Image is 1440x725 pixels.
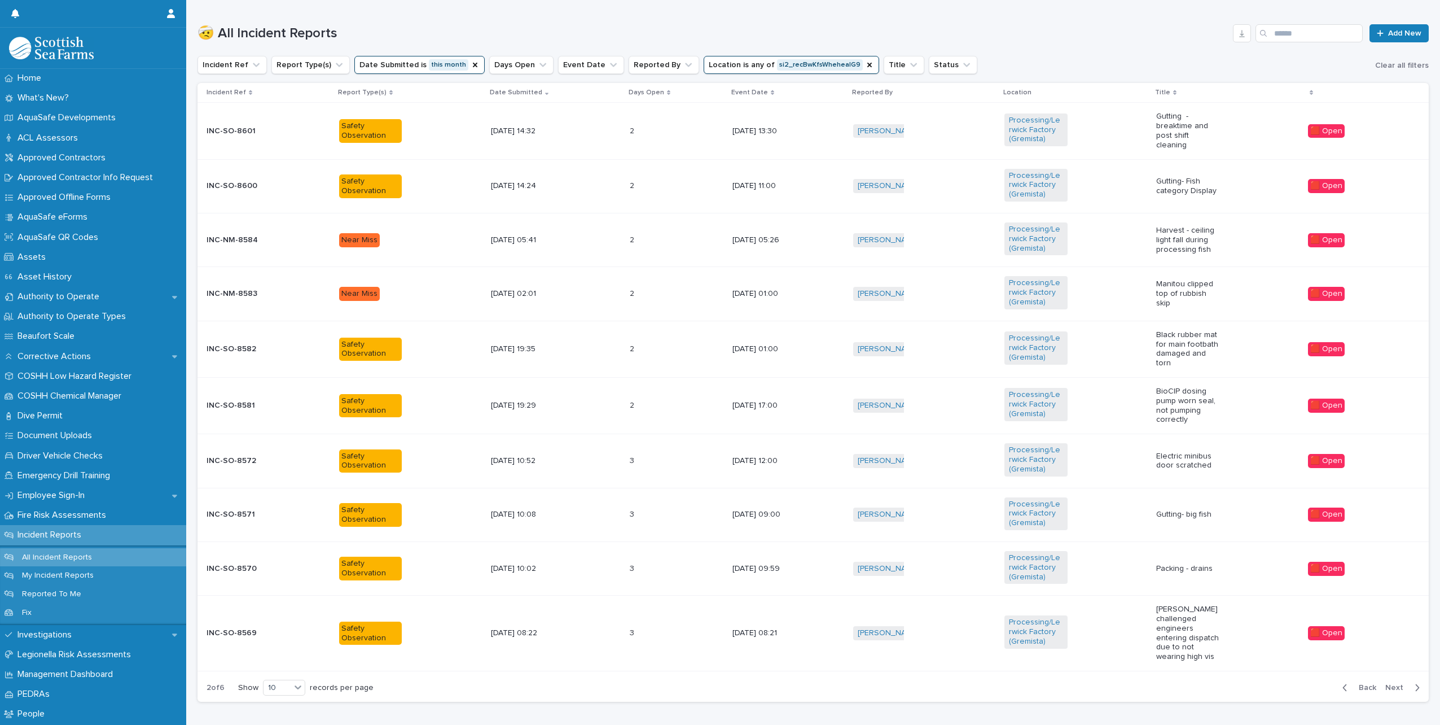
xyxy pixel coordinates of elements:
[13,709,54,719] p: People
[1255,24,1363,42] input: Search
[197,56,267,74] button: Incident Ref
[13,311,135,322] p: Authority to Operate Types
[491,344,554,354] p: [DATE] 19:35
[1308,508,1345,522] div: 🟥 Open
[197,25,1228,42] h1: 🤕 All Incident Reports
[197,674,234,702] p: 2 of 6
[354,56,485,74] button: Date Submitted
[339,338,402,361] div: Safety Observation
[13,152,115,163] p: Approved Contractors
[13,252,55,263] p: Assets
[489,56,554,74] button: Days Open
[13,133,87,143] p: ACL Assessors
[1388,29,1421,37] span: Add New
[1308,124,1345,138] div: 🟥 Open
[630,287,636,299] p: 2
[858,510,919,519] a: [PERSON_NAME]
[1009,446,1063,474] a: Processing/Lerwick Factory (Gremista)
[1156,605,1219,662] p: [PERSON_NAME] challenged engineers entering dispatch due to not wearing high vis
[197,596,1429,671] tr: INC-SO-8569Safety Observation[DATE] 08:2233 [DATE] 08:21[PERSON_NAME] Processing/Lerwick Factory ...
[207,564,269,574] p: INC-SO-8570
[339,622,402,645] div: Safety Observation
[271,56,350,74] button: Report Type(s)
[1009,390,1063,418] a: Processing/Lerwick Factory (Gremista)
[13,451,112,461] p: Driver Vehicle Checks
[13,649,140,660] p: Legionella Risk Assessments
[732,628,795,638] p: [DATE] 08:21
[207,181,269,191] p: INC-SO-8600
[197,103,1429,159] tr: INC-SO-8601Safety Observation[DATE] 14:3222 [DATE] 13:30[PERSON_NAME] Processing/Lerwick Factory ...
[858,456,919,466] a: [PERSON_NAME]
[13,571,103,580] p: My Incident Reports
[630,342,636,354] p: 2
[1156,177,1219,196] p: Gutting- Fish category Display
[1156,452,1219,471] p: Electric minibus door scratched
[9,37,94,59] img: bPIBxiqnSb2ggTQWdOVV
[207,86,246,99] p: Incident Ref
[264,682,291,694] div: 10
[491,181,554,191] p: [DATE] 14:24
[13,272,81,282] p: Asset History
[884,56,924,74] button: Title
[13,232,107,243] p: AquaSafe QR Codes
[1009,116,1063,144] a: Processing/Lerwick Factory (Gremista)
[197,159,1429,213] tr: INC-SO-8600Safety Observation[DATE] 14:2422 [DATE] 11:00[PERSON_NAME] Processing/Lerwick Factory ...
[491,456,554,466] p: [DATE] 10:52
[732,510,795,519] p: [DATE] 09:00
[491,235,554,245] p: [DATE] 05:41
[1156,226,1219,254] p: Harvest - ceiling light fall during processing fish
[13,553,101,562] p: All Incident Reports
[490,86,542,99] p: Date Submitted
[630,454,636,466] p: 3
[207,235,269,245] p: INC-NM-8584
[13,510,115,521] p: Fire Risk Assessments
[1156,564,1219,574] p: Packing - drains
[13,608,41,618] p: Fix
[207,289,269,299] p: INC-NM-8583
[207,510,269,519] p: INC-SO-8571
[339,557,402,580] div: Safety Observation
[13,669,122,680] p: Management Dashboard
[732,564,795,574] p: [DATE] 09:59
[1308,562,1345,576] div: 🟥 Open
[1308,626,1345,640] div: 🟥 Open
[630,233,636,245] p: 2
[852,86,893,99] p: Reported By
[630,508,636,519] p: 3
[197,488,1429,541] tr: INC-SO-8571Safety Observation[DATE] 10:0833 [DATE] 09:00[PERSON_NAME] Processing/Lerwick Factory ...
[207,126,269,136] p: INC-SO-8601
[13,391,130,401] p: COSHH Chemical Manager
[491,126,554,136] p: [DATE] 14:32
[13,530,90,540] p: Incident Reports
[704,56,879,74] button: Location
[13,470,119,481] p: Emergency Drill Training
[13,689,59,700] p: PEDRAs
[13,490,94,501] p: Employee Sign-In
[731,86,768,99] p: Event Date
[13,410,72,421] p: Dive Permit
[858,344,919,354] a: [PERSON_NAME]
[13,351,100,362] p: Corrective Actions
[1156,387,1219,425] p: BioCIP dosing pump worn seal, not pumping correctly
[13,112,125,123] p: AquaSafe Developments
[1155,86,1170,99] p: Title
[197,434,1429,488] tr: INC-SO-8572Safety Observation[DATE] 10:5233 [DATE] 12:00[PERSON_NAME] Processing/Lerwick Factory ...
[13,291,108,302] p: Authority to Operate
[558,56,624,74] button: Event Date
[491,289,554,299] p: [DATE] 02:01
[1009,171,1063,199] a: Processing/Lerwick Factory (Gremista)
[732,344,795,354] p: [DATE] 01:00
[1308,179,1345,193] div: 🟥 Open
[13,589,90,599] p: Reported To Me
[1371,57,1429,74] button: Clear all filters
[1333,683,1381,693] button: Back
[1156,330,1219,368] p: Black rubber mat for main footbath damaged and torn
[339,119,402,143] div: Safety Observation
[13,430,101,441] p: Document Uploads
[207,628,269,638] p: INC-SO-8569
[1375,62,1429,69] span: Clear all filters
[929,56,977,74] button: Status
[339,233,380,247] div: Near Miss
[1369,24,1429,42] a: Add New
